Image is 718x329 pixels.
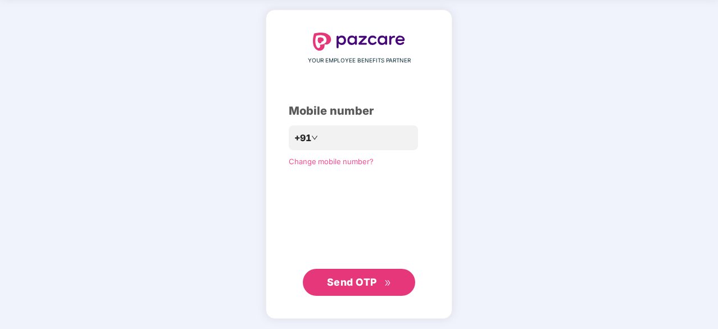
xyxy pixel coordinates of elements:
span: YOUR EMPLOYEE BENEFITS PARTNER [308,56,411,65]
img: logo [313,33,405,51]
span: down [311,134,318,141]
a: Change mobile number? [289,157,374,166]
div: Mobile number [289,102,429,120]
button: Send OTPdouble-right [303,269,415,296]
span: double-right [384,280,392,287]
span: Send OTP [327,276,377,288]
span: +91 [294,131,311,145]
